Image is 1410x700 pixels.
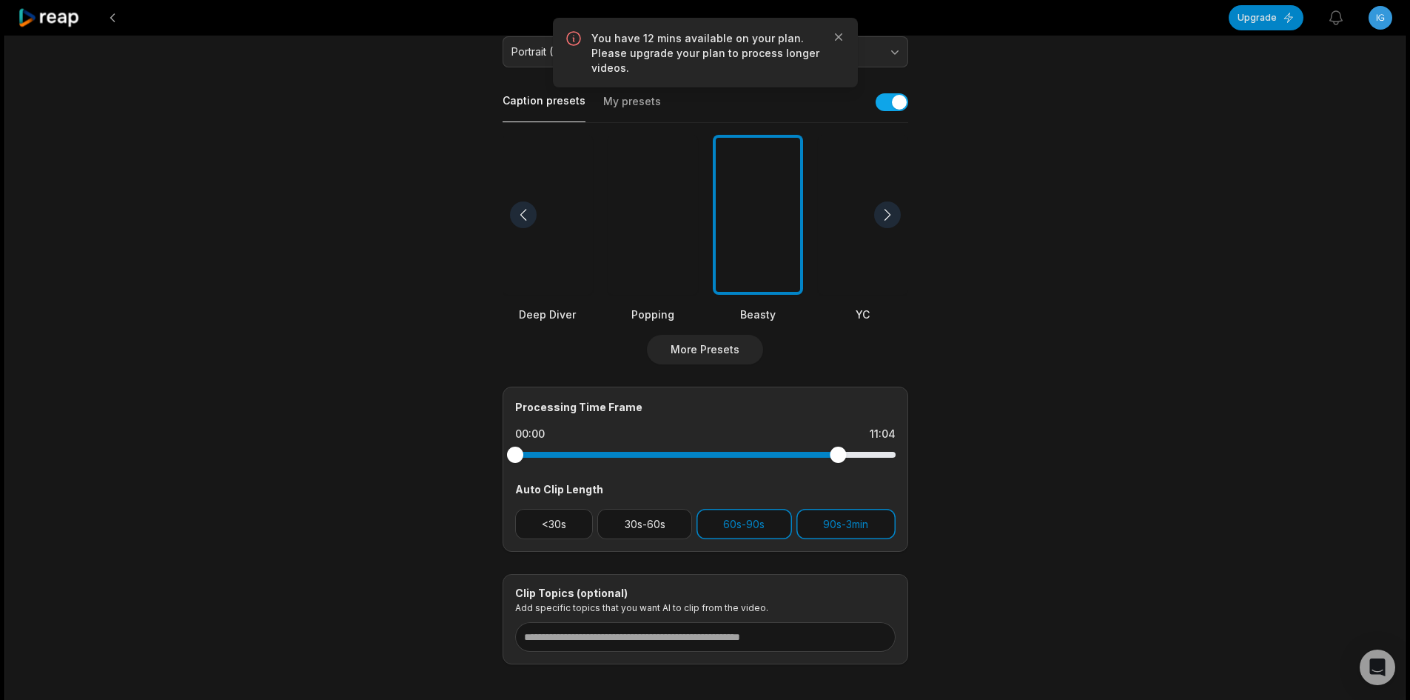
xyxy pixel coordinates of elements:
button: My presets [603,94,661,122]
button: 60s-90s [696,509,792,539]
div: 11:04 [870,427,896,441]
span: Portrait (9:16) [511,45,667,59]
div: Processing Time Frame [515,399,896,415]
p: Add specific topics that you want AI to clip from the video. [515,602,896,613]
button: Caption presets [503,93,585,122]
button: Upgrade [1229,5,1303,30]
button: <30s [515,509,594,539]
div: Deep Diver [503,307,593,322]
button: More Presets [647,335,763,364]
div: Popping [608,307,698,322]
div: Clip Topics (optional) [515,587,896,600]
div: Open Intercom Messenger [1360,650,1395,685]
div: Auto Clip Length [515,481,896,497]
div: 00:00 [515,427,545,441]
p: You have 12 mins available on your plan. Please upgrade your plan to process longer videos. [591,31,819,76]
button: 90s-3min [796,509,896,539]
button: Portrait (9:16) [503,36,696,67]
div: Beasty [713,307,803,322]
div: YC [818,307,908,322]
button: 30s-60s [597,509,692,539]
